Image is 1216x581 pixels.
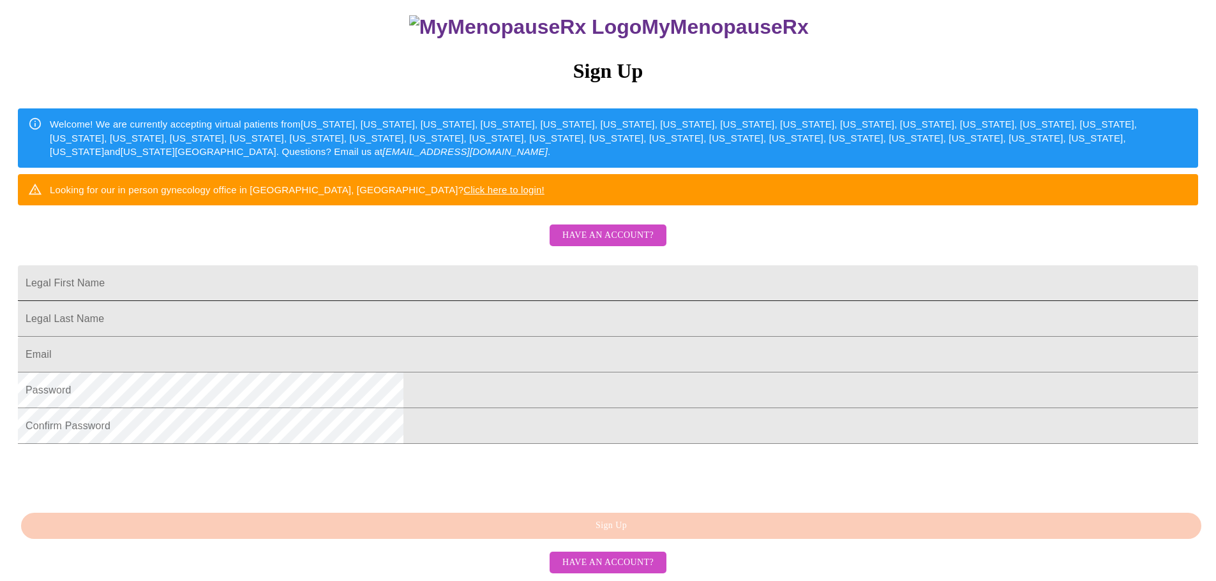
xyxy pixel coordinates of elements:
em: [EMAIL_ADDRESS][DOMAIN_NAME] [382,146,548,157]
span: Have an account? [562,555,654,571]
img: MyMenopauseRx Logo [409,15,642,39]
a: Click here to login! [463,184,544,195]
div: Looking for our in person gynecology office in [GEOGRAPHIC_DATA], [GEOGRAPHIC_DATA]? [50,178,544,202]
iframe: reCAPTCHA [18,450,212,500]
a: Have an account? [546,239,670,249]
button: Have an account? [550,224,666,247]
span: Have an account? [562,228,654,244]
a: Have an account? [546,556,670,567]
div: Welcome! We are currently accepting virtual patients from [US_STATE], [US_STATE], [US_STATE], [US... [50,112,1188,163]
h3: Sign Up [18,59,1198,83]
button: Have an account? [550,552,666,574]
h3: MyMenopauseRx [20,15,1199,39]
